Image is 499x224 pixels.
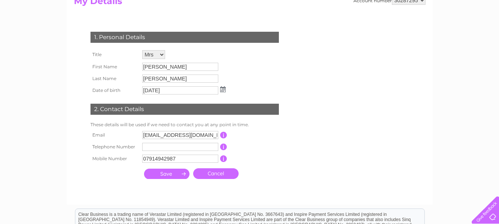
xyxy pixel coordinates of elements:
[220,132,227,138] input: Information
[220,155,227,162] input: Information
[387,31,404,37] a: Energy
[17,19,55,42] img: logo.png
[450,31,468,37] a: Contact
[89,141,140,153] th: Telephone Number
[89,129,140,141] th: Email
[408,31,430,37] a: Telecoms
[193,168,239,179] a: Cancel
[89,120,281,129] td: These details will be used if we need to contact you at any point in time.
[89,73,140,85] th: Last Name
[475,31,492,37] a: Log out
[75,4,424,36] div: Clear Business is a trading name of Verastar Limited (registered in [GEOGRAPHIC_DATA] No. 3667643...
[435,31,445,37] a: Blog
[89,153,140,165] th: Mobile Number
[89,48,140,61] th: Title
[220,144,227,150] input: Information
[90,104,279,115] div: 2. Contact Details
[360,4,411,13] a: 0333 014 3131
[90,32,279,43] div: 1. Personal Details
[369,31,383,37] a: Water
[144,169,189,179] input: Submit
[89,61,140,73] th: First Name
[89,85,140,96] th: Date of birth
[220,86,226,92] img: ...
